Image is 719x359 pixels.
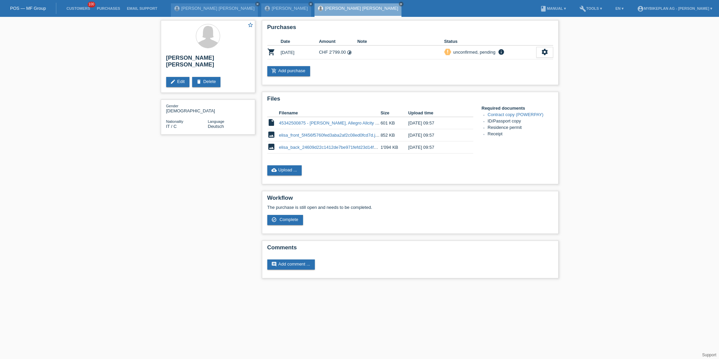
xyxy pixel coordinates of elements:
i: Instalments (36 instalments) [347,50,352,55]
i: info [497,49,505,55]
a: POS — MF Group [10,6,46,11]
td: 1'094 KB [381,141,408,154]
span: Gender [166,104,179,108]
a: cloud_uploadUpload ... [267,165,302,175]
td: 601 KB [381,117,408,129]
a: elisa_front_5f456f5760fed3aba2af2c08ed0fcd7d.jpeg [279,133,383,138]
h2: Files [267,95,553,106]
a: elisa_back_24609d22c1412de7be971fefd23d14fb.jpeg [279,145,386,150]
a: Support [702,353,716,357]
i: add_shopping_cart [271,68,277,74]
a: Purchases [93,6,123,10]
span: Complete [279,217,298,222]
td: [DATE] 09:57 [408,141,463,154]
a: star_border [247,22,253,29]
th: Note [357,37,444,46]
a: add_shopping_cartAdd purchase [267,66,310,76]
i: cloud_upload [271,167,277,173]
i: settings [541,48,548,56]
a: account_circleMybikeplan AG - [PERSON_NAME] ▾ [634,6,716,10]
i: delete [196,79,202,84]
i: POSP00028443 [267,48,275,56]
h2: Purchases [267,24,553,34]
h4: Required documents [482,106,553,111]
h2: Workflow [267,195,553,205]
p: The purchase is still open and needs to be completed. [267,205,553,210]
span: Language [208,119,224,123]
span: Nationality [166,119,183,123]
a: Email Support [123,6,160,10]
a: close [255,2,260,6]
i: build [579,5,586,12]
i: book [540,5,547,12]
div: unconfirmed, pending [451,49,496,56]
a: bookManual ▾ [537,6,569,10]
th: Size [381,109,408,117]
td: CHF 2'799.00 [319,46,357,59]
h2: Comments [267,244,553,254]
i: insert_drive_file [267,118,275,127]
li: Residence permit [488,125,553,131]
i: priority_high [445,49,450,54]
a: [PERSON_NAME] [PERSON_NAME] [325,6,398,11]
i: image [267,143,275,151]
a: [PERSON_NAME] [PERSON_NAME] [181,6,254,11]
td: 852 KB [381,129,408,141]
a: [PERSON_NAME] [272,6,308,11]
td: [DATE] [281,46,319,59]
i: image [267,131,275,139]
i: account_circle [637,5,644,12]
i: close [256,2,259,6]
li: Receipt [488,131,553,138]
span: 100 [88,2,96,7]
a: close [308,2,313,6]
th: Upload time [408,109,463,117]
span: Deutsch [208,124,224,129]
a: 45342500875 - [PERSON_NAME], Allegro Allcity Urban Wave.pdf [279,120,407,126]
i: check_circle_outline [271,217,277,222]
li: ID/Passport copy [488,118,553,125]
a: check_circle_outline Complete [267,215,303,225]
a: Customers [63,6,93,10]
div: [DEMOGRAPHIC_DATA] [166,103,208,113]
th: Amount [319,37,357,46]
a: close [399,2,403,6]
h2: [PERSON_NAME] [PERSON_NAME] [166,55,250,72]
a: buildTools ▾ [576,6,605,10]
i: star_border [247,22,253,28]
i: edit [170,79,176,84]
th: Date [281,37,319,46]
i: comment [271,261,277,267]
a: commentAdd comment ... [267,259,315,270]
a: Contract copy (POWERPAY) [488,112,544,117]
th: Status [444,37,536,46]
td: [DATE] 09:57 [408,117,463,129]
a: deleteDelete [192,77,221,87]
span: Italy / C / 29.06.1997 [166,124,177,129]
a: editEdit [166,77,189,87]
td: [DATE] 09:57 [408,129,463,141]
i: close [399,2,403,6]
a: EN ▾ [612,6,627,10]
th: Filename [279,109,381,117]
